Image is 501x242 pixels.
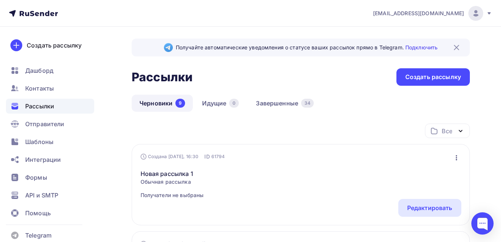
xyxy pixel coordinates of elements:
a: Завершенные34 [248,95,322,112]
div: Создать рассылку [27,41,82,50]
span: Отправители [25,120,65,128]
a: Дашборд [6,63,94,78]
span: API и SMTP [25,191,58,200]
h2: Рассылки [132,70,192,85]
div: 0 [229,99,239,108]
span: Формы [25,173,47,182]
a: Идущие0 [194,95,247,112]
div: Все [442,127,452,135]
a: [EMAIL_ADDRESS][DOMAIN_NAME] [373,6,492,21]
span: Обычная рассылка [141,178,204,186]
a: Новая рассылка 1 [141,169,204,178]
span: Получайте автоматические уведомления о статусе ваших рассылок прямо в Telegram. [176,44,438,51]
div: Редактировать [407,203,452,212]
span: Помощь [25,209,51,218]
span: Шаблоны [25,137,53,146]
button: Все [425,124,470,138]
span: 61794 [211,153,225,160]
span: Дашборд [25,66,53,75]
span: ID [204,153,210,160]
span: Telegram [25,231,52,240]
span: Рассылки [25,102,54,111]
div: Создать рассылку [405,73,461,81]
a: Шаблоны [6,134,94,149]
a: Подключить [405,44,438,50]
span: Контакты [25,84,54,93]
span: Получатели не выбраны [141,192,204,199]
span: [EMAIL_ADDRESS][DOMAIN_NAME] [373,10,464,17]
div: 9 [175,99,185,108]
a: Черновики9 [132,95,193,112]
a: Формы [6,170,94,185]
span: Интеграции [25,155,61,164]
img: Telegram [164,43,173,52]
a: Отправители [6,117,94,131]
div: Создана [DATE], 16:30 [141,154,199,160]
div: 34 [301,99,314,108]
a: Контакты [6,81,94,96]
a: Рассылки [6,99,94,114]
